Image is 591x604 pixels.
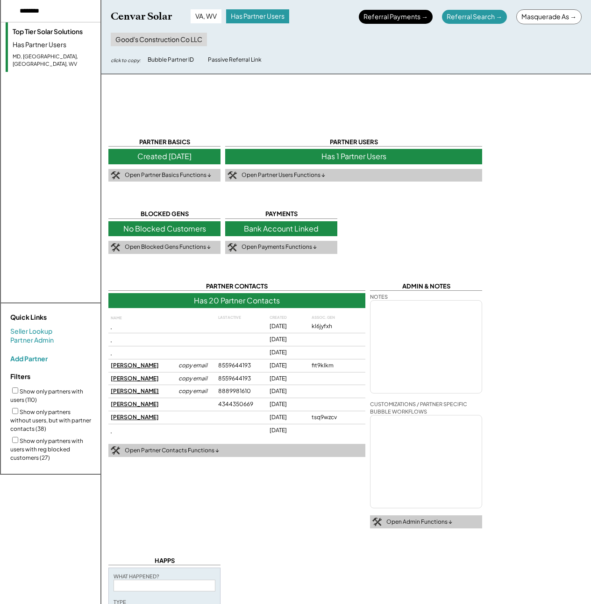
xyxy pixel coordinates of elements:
div: PARTNER CONTACTS [108,282,365,291]
div: copy email [178,375,211,383]
div: Has 1 Partner Users [225,149,482,164]
div: [DATE] [270,375,305,383]
div: [DATE] [270,362,305,370]
div: ADMIN & NOTES [370,282,482,291]
div: WHAT HAPPENED? [114,573,159,580]
div: Cenvar Solar [111,10,172,23]
div: Open Partner Contacts Functions ↓ [125,447,219,455]
div: Open Admin Functions ↓ [386,518,452,526]
a: Seller Lookup [10,327,52,336]
div: Quick Links [10,313,104,322]
div: click to copy: [111,57,141,63]
div: BLOCKED GENS [108,210,221,218]
div: LAST ACTIVE [218,315,263,320]
label: Show only partners with users (110) [10,388,83,403]
div: VA, WV [191,9,221,23]
div: Has Partner Users [226,9,289,23]
div: 8889981610 [218,387,263,395]
div: Created [DATE] [108,149,221,164]
strong: Filters [10,372,30,380]
div: tsq9wzcv [312,414,344,421]
div: Passive Referral Link [208,56,262,64]
div: Open Partner Users Functions ↓ [242,171,325,179]
div: kl6jyfxh [312,323,344,330]
div: Open Partner Basics Functions ↓ [125,171,211,179]
div: [DATE] [270,323,305,330]
div: [PERSON_NAME] [111,414,171,421]
div: Good's Construction Co LLC [111,33,207,47]
a: Partner Admin [10,336,54,345]
div: ASSOC. GEN [312,315,344,320]
img: tool-icon.png [111,446,120,455]
div: [PERSON_NAME] [111,375,171,383]
div: Open Blocked Gens Functions ↓ [125,243,211,251]
div: Has 20 Partner Contacts [108,293,365,308]
div: NAME [111,316,171,320]
div: [PERSON_NAME] [111,362,171,370]
img: tool-icon.png [228,171,237,180]
div: CREATED [270,315,305,320]
div: 8559644193 [218,362,263,370]
div: Bubble Partner ID [148,56,194,64]
div: PARTNER BASICS [108,138,221,147]
label: Show only partners without users, but with partner contacts (38) [10,408,91,432]
div: Has Partner Users [13,40,127,49]
div: Referral Search → [442,10,507,24]
div: copy email [178,362,211,370]
div: [DATE] [270,414,305,421]
img: tool-icon.png [372,518,382,526]
div: copy email [178,387,211,395]
div: 4344350669 [218,400,263,408]
div: Top Tier Solar Solutions [13,27,127,36]
img: tool-icon.png [111,243,120,252]
div: PAYMENTS [225,210,337,218]
div: [DATE] [270,387,305,395]
div: MD, [GEOGRAPHIC_DATA], [GEOGRAPHIC_DATA], WV [13,53,127,67]
div: No Blocked Customers [108,221,221,236]
div: [PERSON_NAME] [111,387,171,395]
div: Referral Payments → [359,10,433,24]
div: HAPPS [108,556,221,565]
div: [PERSON_NAME] [111,400,171,408]
div: [DATE] [270,427,305,435]
div: CUSTOMIZATIONS / PARTNER SPECIFIC BUBBLE WORKFLOWS [370,400,482,415]
label: Show only partners with users with reg blocked customers (27) [10,437,83,461]
div: fit9klkm [312,362,344,370]
div: 8559644193 [218,375,263,383]
div: Masquerade As → [516,9,582,24]
img: tool-icon.png [228,243,237,252]
div: NOTES [370,293,388,300]
div: Add Partner [10,354,48,363]
div: [DATE] [270,349,305,357]
div: [DATE] [270,400,305,408]
div: Open Payments Functions ↓ [242,243,317,251]
img: tool-icon.png [111,171,120,180]
div: Bank Account Linked [225,221,337,236]
div: [DATE] [270,336,305,344]
div: PARTNER USERS [225,138,482,147]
